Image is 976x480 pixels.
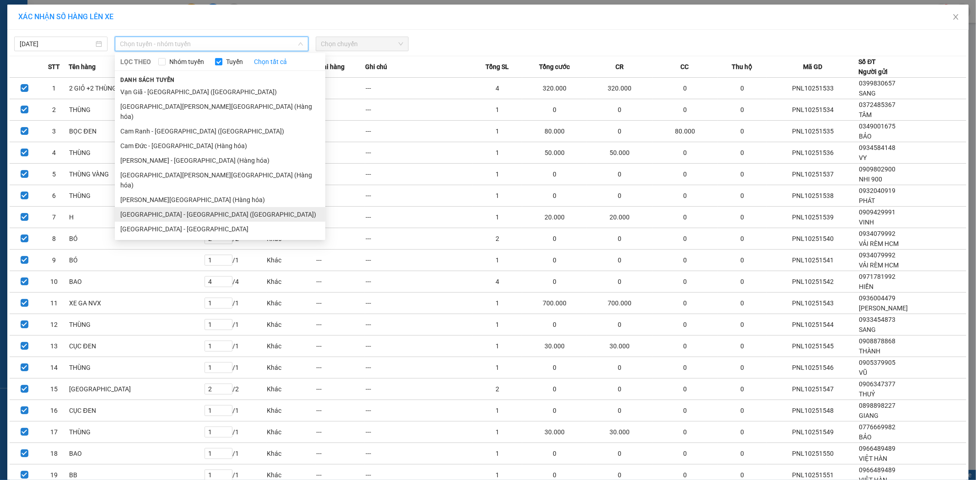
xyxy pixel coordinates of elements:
td: --- [316,357,365,379]
td: --- [316,443,365,464]
td: PNL10251549 [767,421,859,443]
td: BAO [69,443,204,464]
td: 0 [522,271,587,293]
td: 8 [39,228,69,250]
a: Chọn tất cả [254,57,287,67]
td: 1 [473,336,522,357]
td: 5 [39,164,69,185]
span: 0934079992 [859,251,896,259]
td: --- [316,228,365,250]
div: [PERSON_NAME] [8,8,81,28]
span: NHI 900 [859,176,883,183]
span: 0909429991 [859,208,896,216]
td: PNL10251540 [767,228,859,250]
td: 0 [717,357,767,379]
td: 20.000 [587,207,652,228]
span: BẢO [859,133,872,140]
td: --- [365,250,473,271]
td: 0 [522,400,587,421]
span: VINH [859,219,874,226]
td: 0 [652,443,717,464]
td: 30.000 [587,421,652,443]
td: --- [316,99,365,121]
td: Khác [266,357,316,379]
td: PNL10251550 [767,443,859,464]
td: / 1 [204,293,266,314]
td: 1 [473,293,522,314]
span: 0908878868 [859,337,896,345]
td: Khác [266,250,316,271]
td: 1 [473,443,522,464]
td: 13 [39,336,69,357]
td: 0 [717,400,767,421]
span: 0349001675 [859,123,896,130]
td: 20.000 [522,207,587,228]
td: 0 [717,142,767,164]
td: 0 [652,421,717,443]
td: Khác [266,421,316,443]
td: Khác [266,400,316,421]
td: --- [365,207,473,228]
span: XÁC NHẬN SỐ HÀNG LÊN XE [18,12,113,21]
td: --- [365,293,473,314]
td: 0 [587,400,652,421]
td: 0 [587,185,652,207]
td: 0 [522,357,587,379]
td: 0 [587,250,652,271]
td: PNL10251547 [767,379,859,400]
td: 320.000 [522,78,587,99]
td: 0 [587,443,652,464]
td: 0 [652,99,717,121]
td: 12 [39,314,69,336]
td: / 1 [204,421,266,443]
td: PNL10251545 [767,336,859,357]
td: 0 [652,250,717,271]
td: 11 [39,293,69,314]
td: --- [316,164,365,185]
td: --- [365,314,473,336]
td: 0 [717,164,767,185]
span: Thu hộ [732,62,752,72]
td: 10 [39,271,69,293]
span: VY [859,154,867,161]
td: 0 [652,336,717,357]
span: 0906347377 [859,380,896,388]
td: 0 [652,228,717,250]
td: PNL10251539 [767,207,859,228]
td: 4 [39,142,69,164]
td: / 1 [204,336,266,357]
td: --- [365,379,473,400]
td: 1 [473,142,522,164]
span: 0898898227 [859,402,896,409]
span: TÂM [859,111,872,118]
td: --- [365,421,473,443]
td: 0 [522,164,587,185]
td: 0 [652,271,717,293]
li: [GEOGRAPHIC_DATA][PERSON_NAME][GEOGRAPHIC_DATA] (Hàng hóa) [115,168,325,192]
td: 2 [473,228,522,250]
span: 0934584148 [859,144,896,151]
td: PNL10251533 [767,78,859,99]
span: 0372485367 [859,101,896,108]
td: 0 [522,228,587,250]
td: 0 [652,379,717,400]
td: --- [365,121,473,142]
span: Chọn chuyến [321,37,404,51]
td: 1 [473,164,522,185]
td: 1 [473,421,522,443]
span: Danh sách tuyến [115,76,180,84]
td: 0 [717,250,767,271]
td: 0 [652,164,717,185]
span: Gửi: [8,8,22,17]
td: 0 [717,271,767,293]
td: 0 [652,142,717,164]
td: 50.000 [522,142,587,164]
td: 80.000 [522,121,587,142]
td: BAO [69,271,204,293]
span: close [952,13,960,21]
td: --- [316,314,365,336]
td: 0 [717,99,767,121]
td: 1 [473,207,522,228]
td: 50.000 [587,142,652,164]
td: PNL10251537 [767,164,859,185]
